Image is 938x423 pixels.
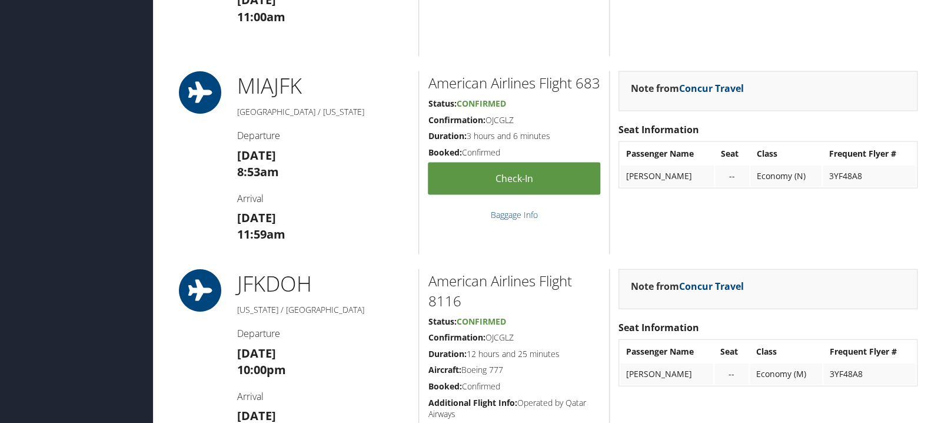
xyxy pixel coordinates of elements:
h5: Confirmed [428,380,600,392]
th: Seat [714,341,749,362]
strong: Duration: [428,130,466,141]
th: Passenger Name [620,341,713,362]
strong: [DATE] [237,407,276,423]
td: [PERSON_NAME] [620,363,713,384]
td: [PERSON_NAME] [620,165,714,186]
div: -- [721,170,744,181]
h4: Arrival [237,389,410,402]
strong: Status: [428,315,456,326]
strong: Confirmation: [428,331,485,342]
span: Confirmed [456,97,505,108]
strong: Confirmation: [428,114,485,125]
th: Class [750,143,821,164]
h1: JFK DOH [237,269,410,298]
strong: 11:00am [237,8,285,24]
div: -- [720,368,743,379]
h4: Arrival [237,191,410,204]
strong: [DATE] [237,209,276,225]
a: Concur Travel [679,279,744,292]
strong: Duration: [428,348,466,359]
h2: American Airlines Flight 8116 [428,270,600,310]
h5: OJCGLZ [428,331,600,343]
strong: Seat Information [618,123,699,136]
strong: [DATE] [237,345,276,361]
h5: 3 hours and 6 minutes [428,130,600,141]
strong: Booked: [428,380,461,391]
strong: Seat Information [618,320,699,333]
a: Concur Travel [679,81,744,94]
td: 3YF48A8 [823,363,916,384]
a: Check-in [428,162,600,194]
strong: Booked: [428,146,461,157]
strong: 10:00pm [237,361,286,377]
strong: 11:59am [237,226,285,242]
strong: Note from [631,81,744,94]
h5: [US_STATE] / [GEOGRAPHIC_DATA] [237,303,410,315]
h1: MIA JFK [237,71,410,100]
h4: Departure [237,326,410,339]
strong: Aircraft: [428,363,461,375]
h5: [GEOGRAPHIC_DATA] / [US_STATE] [237,105,410,117]
td: Economy (M) [750,363,822,384]
strong: Note from [631,279,744,292]
strong: Additional Flight Info: [428,396,517,408]
h5: Operated by Qatar Airways [428,396,600,419]
h5: 12 hours and 25 minutes [428,348,600,359]
span: Confirmed [456,315,505,326]
th: Class [750,341,822,362]
th: Frequent Flyer # [823,341,916,362]
td: 3YF48A8 [823,165,916,186]
h5: Confirmed [428,146,600,158]
h4: Departure [237,128,410,141]
h2: American Airlines Flight 683 [428,72,600,92]
strong: Status: [428,97,456,108]
th: Seat [715,143,750,164]
strong: [DATE] [237,147,276,163]
th: Frequent Flyer # [823,143,916,164]
h5: OJCGLZ [428,114,600,125]
h5: Boeing 777 [428,363,600,375]
td: Economy (N) [750,165,821,186]
strong: 8:53am [237,163,279,179]
a: Baggage Info [491,209,538,220]
th: Passenger Name [620,143,714,164]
